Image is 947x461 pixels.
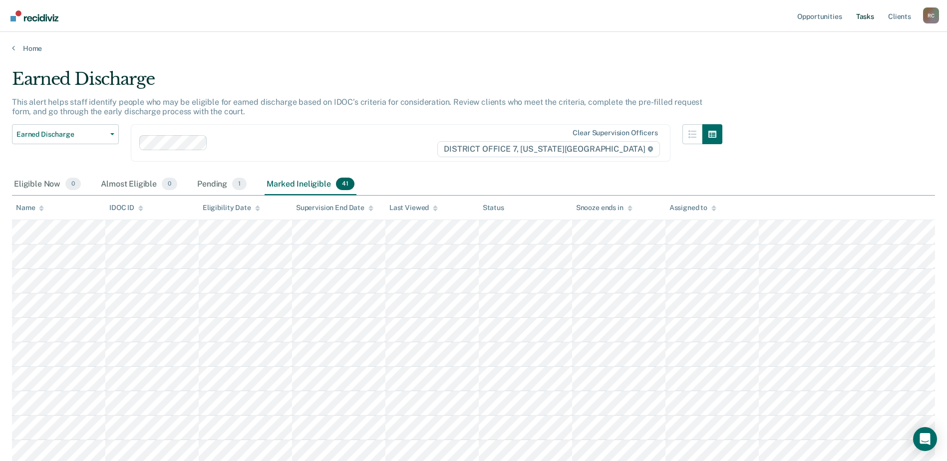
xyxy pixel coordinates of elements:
div: Eligible Now0 [12,174,83,196]
span: 41 [336,178,354,191]
div: Open Intercom Messenger [913,427,937,451]
a: Home [12,44,935,53]
div: Marked Ineligible41 [265,174,356,196]
span: DISTRICT OFFICE 7, [US_STATE][GEOGRAPHIC_DATA] [437,141,659,157]
div: Eligibility Date [203,204,260,212]
span: 0 [162,178,177,191]
span: 0 [65,178,81,191]
div: Snooze ends in [576,204,632,212]
div: IDOC ID [109,204,143,212]
div: Last Viewed [389,204,438,212]
div: Earned Discharge [12,69,722,97]
p: This alert helps staff identify people who may be eligible for earned discharge based on IDOC’s c... [12,97,702,116]
div: Almost Eligible0 [99,174,179,196]
button: Earned Discharge [12,124,119,144]
span: Earned Discharge [16,130,106,139]
div: Status [483,204,504,212]
button: Profile dropdown button [923,7,939,23]
div: Supervision End Date [296,204,373,212]
div: Assigned to [669,204,716,212]
div: Clear supervision officers [573,129,657,137]
div: Pending1 [195,174,249,196]
div: R C [923,7,939,23]
div: Name [16,204,44,212]
img: Recidiviz [10,10,58,21]
span: 1 [232,178,247,191]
